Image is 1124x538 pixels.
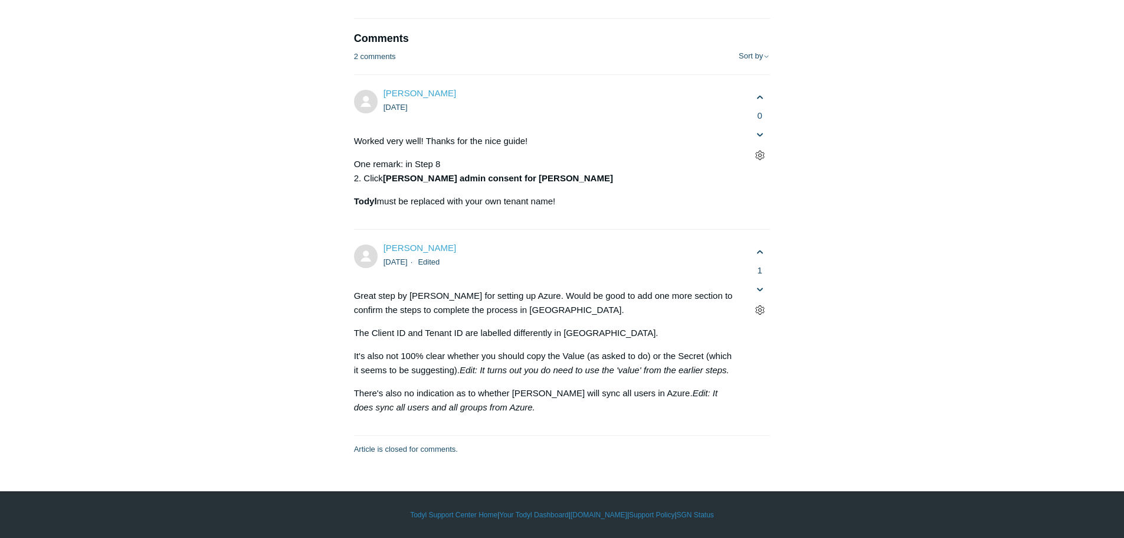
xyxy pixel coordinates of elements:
[460,365,729,375] em: Edit: It turns out you do need to use the 'value' from the earlier steps.
[749,125,770,145] button: This comment was not helpful
[749,87,770,107] button: This comment was helpful
[418,257,440,266] li: Edited
[749,109,770,123] span: 0
[354,31,771,47] h2: Comments
[384,88,456,98] span: Erwin Geirnaert
[384,103,408,112] time: 06/07/2021, 11:45
[749,242,770,262] button: This comment was helpful
[410,510,497,520] a: Todyl Support Center Home
[384,88,456,98] a: [PERSON_NAME]
[354,349,738,377] p: It's also not 100% clear whether you should copy the Value (as asked to do) or the Secret (which ...
[629,510,674,520] a: Support Policy
[354,196,377,206] strong: Todyl
[383,173,613,183] strong: [PERSON_NAME] admin consent for [PERSON_NAME]
[220,510,905,520] div: | | | |
[354,289,738,317] p: Great step by [PERSON_NAME] for setting up Azure. Would be good to add one more section to confir...
[749,279,770,300] button: This comment was not helpful
[384,243,456,253] span: Stuart Brown
[384,257,408,266] time: 08/23/2021, 04:44
[749,145,770,166] button: Comment actions
[739,52,770,61] button: Sort by
[677,510,714,520] a: SGN Status
[354,194,738,208] p: must be replaced with your own tenant name!
[354,326,738,340] p: The Client ID and Tenant ID are labelled differently in [GEOGRAPHIC_DATA].
[749,300,770,321] button: Comment actions
[749,264,770,278] span: 1
[354,386,738,415] p: There's also no indication as to whether [PERSON_NAME] will sync all users in Azure.
[499,510,568,520] a: Your Todyl Dashboard
[571,510,627,520] a: [DOMAIN_NAME]
[384,243,456,253] a: [PERSON_NAME]
[354,444,458,455] p: Article is closed for comments.
[354,51,396,63] p: 2 comments
[354,157,738,185] p: One remark: in Step 8 2. Click
[354,134,738,148] p: Worked very well! Thanks for the nice guide!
